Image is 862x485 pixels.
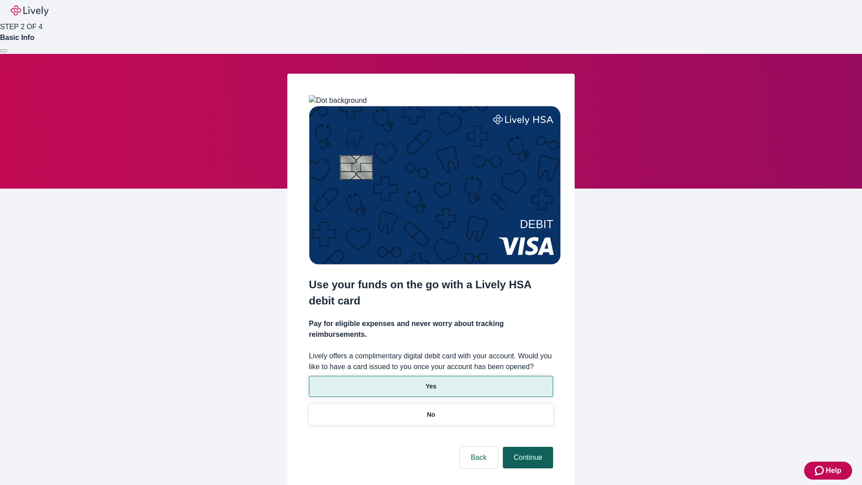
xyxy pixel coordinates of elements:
[309,95,367,106] img: Dot background
[309,351,553,372] label: Lively offers a complimentary digital debit card with your account. Would you like to have a card...
[427,410,435,419] p: No
[815,465,826,476] svg: Zendesk support icon
[804,462,852,480] button: Zendesk support iconHelp
[826,465,841,476] span: Help
[309,404,553,425] button: No
[426,382,436,391] p: Yes
[309,277,553,309] h2: Use your funds on the go with a Lively HSA debit card
[460,447,497,468] button: Back
[503,447,553,468] button: Continue
[309,106,561,265] img: Debit card
[11,5,48,16] img: Lively
[309,318,553,340] h4: Pay for eligible expenses and never worry about tracking reimbursements.
[309,376,553,397] button: Yes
